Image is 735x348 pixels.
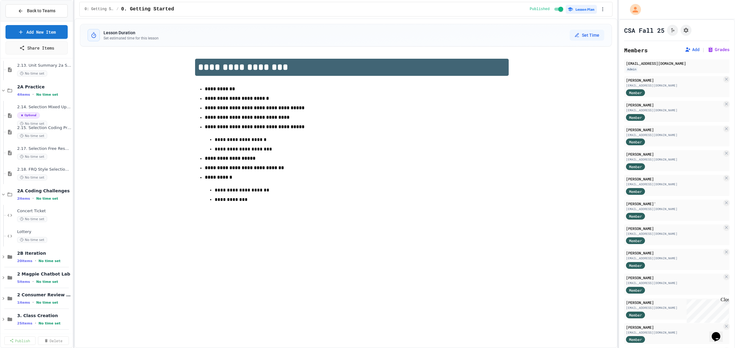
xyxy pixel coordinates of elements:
[17,133,47,139] span: No time set
[17,292,71,298] span: 2 Consumer Review Lab
[17,71,47,76] span: No time set
[17,112,40,118] span: Optional
[626,231,722,236] div: [EMAIL_ADDRESS][DOMAIN_NAME]
[17,84,71,90] span: 2A Practice
[629,312,642,318] span: Member
[626,275,722,280] div: [PERSON_NAME]
[629,189,642,194] span: Member
[36,197,58,201] span: No time set
[36,301,58,305] span: No time set
[626,77,722,83] div: [PERSON_NAME]
[17,280,30,284] span: 5 items
[629,139,642,145] span: Member
[17,209,71,214] span: Concert Ticket
[626,207,722,211] div: [EMAIL_ADDRESS][DOMAIN_NAME]
[629,337,642,342] span: Member
[629,213,642,219] span: Member
[626,305,722,310] div: [EMAIL_ADDRESS][DOMAIN_NAME]
[17,105,71,110] span: 2.14. Selection Mixed Up Code Practice (2.1-2.6)
[629,238,642,243] span: Member
[17,63,71,68] span: 2.13. Unit Summary 2a Selection (2.1-2.6)
[626,151,722,157] div: [PERSON_NAME]
[626,330,722,335] div: [EMAIL_ADDRESS][DOMAIN_NAME]
[17,250,71,256] span: 2B Iteration
[17,216,47,222] span: No time set
[27,8,55,14] span: Back to Teams
[121,6,174,13] span: 0. Getting Started
[629,287,642,293] span: Member
[17,313,71,318] span: 3. Class Creation
[32,92,34,97] span: •
[629,263,642,268] span: Member
[17,188,71,194] span: 2A Coding Challenges
[17,146,71,151] span: 2.17. Selection Free Response Question (FRQ) Game Practice (2.1-2.6)
[2,2,42,39] div: Chat with us now!Close
[680,25,692,36] button: Assignment Settings
[702,46,705,53] span: |
[35,321,36,326] span: •
[17,167,71,172] span: 2.18. FRQ Style Selection Coding Practice (2.1-2.6)
[626,108,722,113] div: [EMAIL_ADDRESS][DOMAIN_NAME]
[626,281,722,285] div: [EMAIL_ADDRESS][DOMAIN_NAME]
[626,61,728,66] div: [EMAIL_ADDRESS][DOMAIN_NAME]
[624,2,643,17] div: My Account
[667,25,678,36] button: Click to see fork details
[104,30,159,36] h3: Lesson Duration
[626,256,722,261] div: [EMAIL_ADDRESS][DOMAIN_NAME]
[39,321,61,325] span: No time set
[17,301,30,305] span: 1 items
[6,4,68,17] button: Back to Teams
[684,297,729,323] iframe: chat widget
[626,127,722,132] div: [PERSON_NAME]
[530,6,564,13] div: Content is published and visible to students
[104,36,159,41] p: Set estimated time for this lesson
[17,197,30,201] span: 2 items
[626,67,638,72] div: Admin
[626,102,722,108] div: [PERSON_NAME]
[36,280,58,284] span: No time set
[626,300,722,305] div: [PERSON_NAME]
[17,175,47,180] span: No time set
[626,157,722,162] div: [EMAIL_ADDRESS][DOMAIN_NAME]
[626,324,722,330] div: [PERSON_NAME]
[17,271,71,277] span: 2 Magpie Chatbot Lab
[116,7,119,12] span: /
[17,125,71,131] span: 2.15. Selection Coding Practice (2.1-2.6)
[626,182,722,187] div: [EMAIL_ADDRESS][DOMAIN_NAME]
[17,229,71,235] span: Lottery
[685,46,699,53] button: Add
[6,25,68,39] a: Add New Item
[626,133,722,137] div: [EMAIL_ADDRESS][DOMAIN_NAME]
[709,324,729,342] iframe: chat widget
[629,115,642,120] span: Member
[530,7,550,12] span: Published
[32,279,34,284] span: •
[38,336,69,345] a: Delete
[624,26,665,35] h1: CSA Fall 25
[32,196,34,201] span: •
[85,7,114,12] span: 0: Getting Started
[6,41,68,54] a: Share Items
[17,121,47,127] span: No time set
[566,5,597,14] button: Lesson Plan
[17,237,47,243] span: No time set
[629,90,642,95] span: Member
[39,259,61,263] span: No time set
[17,154,47,160] span: No time set
[36,93,58,97] span: No time set
[35,258,36,263] span: •
[17,93,30,97] span: 4 items
[4,336,36,345] a: Publish
[17,321,32,325] span: 25 items
[626,83,722,88] div: [EMAIL_ADDRESS][DOMAIN_NAME]
[626,176,722,182] div: [PERSON_NAME]
[626,201,722,206] div: [PERSON_NAME]'
[570,30,604,41] button: Set Time
[707,46,729,53] button: Grades
[629,164,642,169] span: Member
[626,226,722,231] div: [PERSON_NAME]
[626,250,722,256] div: [PERSON_NAME]
[17,259,32,263] span: 20 items
[624,46,648,54] h2: Members
[32,300,34,305] span: •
